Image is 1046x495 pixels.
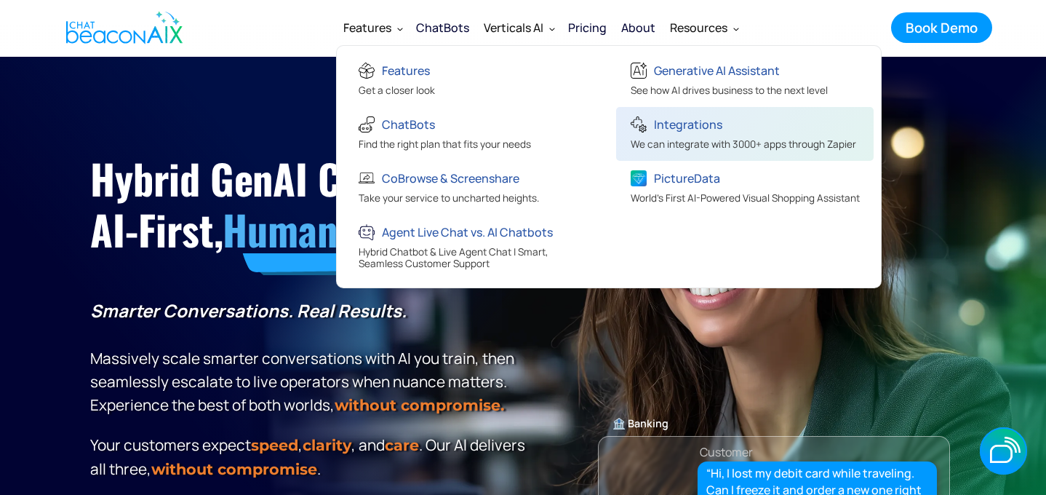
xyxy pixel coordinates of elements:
div: Integrations [654,114,722,135]
div: Customer [700,442,753,462]
div: We can integrate with 3000+ apps through Zapier [631,138,856,154]
a: ChatBots [409,9,476,47]
div: Pricing [568,17,607,38]
div: See how AI drives business to the next level [631,84,828,100]
span: without compromise [151,460,317,478]
div: Find the right plan that fits your needs [359,138,531,154]
div: Get a closer look [359,84,435,100]
div: Resources [670,17,727,38]
div: ChatBots [416,17,469,38]
a: Agent Live Chat vs. AI ChatbotsHybrid Chatbot & Live Agent Chat | Smart, Seamless Customer Support [344,215,602,280]
img: Dropdown [397,25,403,31]
p: Your customers expect , , and . Our Al delivers all three, . [90,433,530,481]
a: Book Demo [891,12,992,43]
div: Features [382,60,430,81]
a: home [54,2,191,53]
span: Human-Ready [223,199,450,259]
nav: Features [336,45,882,288]
strong: Smarter Conversations. Real Results. [90,298,407,322]
img: Dropdown [733,25,739,31]
div: Features [343,17,391,38]
div: About [621,17,655,38]
h1: Hybrid GenAI Chat, AI-First, [90,153,530,256]
span: clarity [303,436,351,454]
div: Resources [663,10,745,45]
div: Generative AI Assistant [654,60,780,81]
a: PictureDataWorld's First AI-Powered Visual Shopping Assistant [616,161,874,215]
div: Take your service to uncharted heights. [359,192,539,207]
div: Verticals AI [476,10,561,45]
a: Generative AI AssistantSee how AI drives business to the next level [616,53,874,107]
a: About [614,9,663,47]
a: Pricing [561,9,614,47]
div: Verticals AI [484,17,543,38]
strong: speed [251,436,298,454]
a: ChatBotsFind the right plan that fits your needs [344,107,602,161]
a: CoBrowse & ScreenshareTake your service to uncharted heights. [344,161,602,215]
div: CoBrowse & Screenshare [382,168,519,189]
span: care [385,436,419,454]
div: PictureData [654,168,720,189]
div: ChatBots [382,114,435,135]
a: FeaturesGet a closer look [344,53,602,107]
div: 🏦 Banking [599,413,949,434]
a: IntegrationsWe can integrate with 3000+ apps through Zapier [616,107,874,161]
div: Book Demo [906,18,978,37]
strong: without compromise. [335,396,504,414]
img: Dropdown [549,25,555,31]
div: Features [336,10,409,45]
span: World's First AI-Powered Visual Shopping Assistant [631,191,860,205]
p: Massively scale smarter conversations with AI you train, then seamlessly escalate to live operato... [90,299,530,417]
div: Hybrid Chatbot & Live Agent Chat | Smart, Seamless Customer Support [359,246,591,273]
div: Agent Live Chat vs. AI Chatbots [382,222,553,242]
